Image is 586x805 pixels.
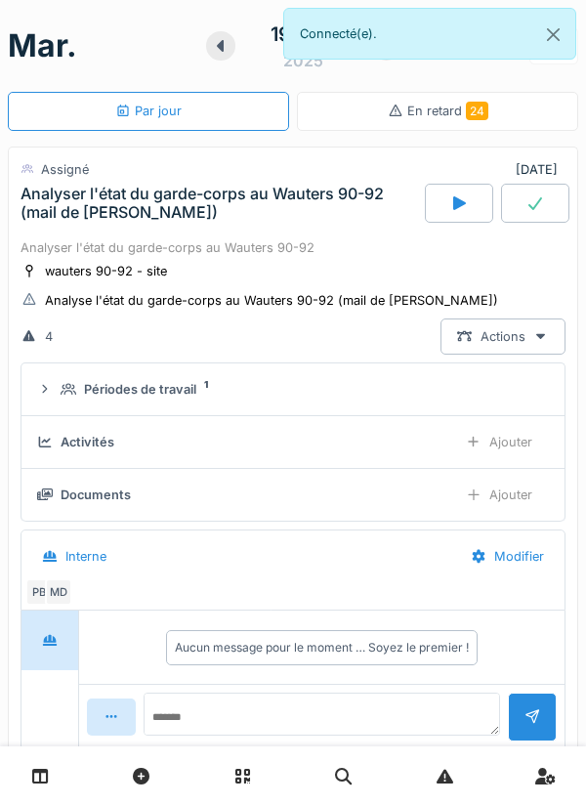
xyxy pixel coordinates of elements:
[45,291,498,310] div: Analyse l'état du garde-corps au Wauters 90-92 (mail de [PERSON_NAME])
[407,104,488,118] span: En retard
[61,486,131,504] div: Documents
[466,102,488,120] span: 24
[449,424,549,460] div: Ajouter
[45,327,53,346] div: 4
[29,424,557,460] summary: ActivitésAjouter
[21,238,565,257] div: Analyser l'état du garde-corps au Wauters 90-92
[175,639,469,657] div: Aucun message pour le moment … Soyez le premier !
[449,477,549,513] div: Ajouter
[29,371,557,407] summary: Périodes de travail1
[45,262,167,280] div: wauters 90-92 - site
[25,578,53,606] div: PB
[84,380,196,399] div: Périodes de travail
[283,49,323,72] div: 2025
[21,185,421,222] div: Analyser l'état du garde-corps au Wauters 90-92 (mail de [PERSON_NAME])
[41,160,89,179] div: Assigné
[454,538,561,574] div: Modifier
[115,102,182,120] div: Par jour
[29,477,557,513] summary: DocumentsAjouter
[440,318,565,355] div: Actions
[8,27,77,64] h1: mar.
[516,160,565,179] div: [DATE]
[283,8,576,60] div: Connecté(e).
[45,578,72,606] div: MD
[61,433,114,451] div: Activités
[65,547,106,566] div: Interne
[531,9,575,61] button: Close
[271,20,337,49] div: 19 août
